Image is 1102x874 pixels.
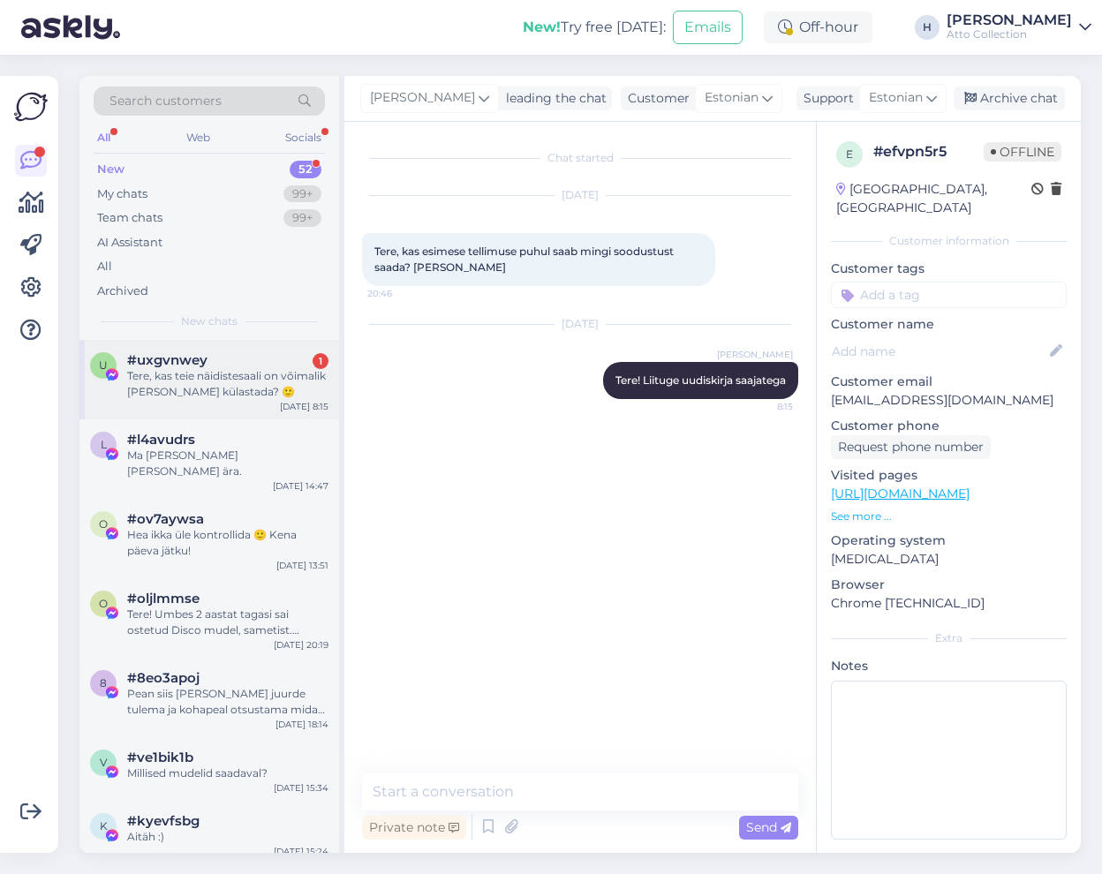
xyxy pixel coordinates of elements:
div: Request phone number [831,435,991,459]
span: [PERSON_NAME] [370,88,475,108]
div: Customer information [831,233,1067,249]
span: Offline [984,142,1061,162]
div: 99+ [283,209,321,227]
a: [PERSON_NAME]Atto Collection [947,13,1091,41]
div: Tere! Umbes 2 aastat tagasi sai ostetud Disco mudel, sametist. Diivaniga väga rahul ja puhastada ... [127,607,328,638]
div: All [94,126,114,149]
div: [DATE] 15:34 [274,781,328,795]
div: [DATE] 14:47 [273,479,328,493]
p: Customer email [831,373,1067,391]
p: [MEDICAL_DATA] [831,550,1067,569]
div: Private note [362,816,466,840]
div: Customer [621,89,690,108]
span: #ve1bik1b [127,750,193,765]
p: Customer name [831,315,1067,334]
div: Aitäh :) [127,829,328,845]
p: See more ... [831,509,1067,524]
div: [DATE] 15:24 [274,845,328,858]
div: Archive chat [954,87,1065,110]
div: [GEOGRAPHIC_DATA], [GEOGRAPHIC_DATA] [836,180,1031,217]
div: Web [183,126,214,149]
div: Try free [DATE]: [523,17,666,38]
span: New chats [181,313,238,329]
p: Customer tags [831,260,1067,278]
div: 99+ [283,185,321,203]
span: #8eo3apoj [127,670,200,686]
div: All [97,258,112,275]
input: Add name [832,342,1046,361]
button: Emails [673,11,743,44]
div: Hea ikka üle kontrollida 🙂 Kena päeva jätku! [127,527,328,559]
span: #ov7aywsa [127,511,204,527]
span: 8 [100,676,107,689]
span: Send [746,819,791,835]
p: Notes [831,657,1067,675]
span: 8:15 [727,400,793,413]
div: Extra [831,630,1067,646]
div: Tere, kas teie näidistesaali on võimalik [PERSON_NAME] külastada? 🙂 [127,368,328,400]
p: Operating system [831,531,1067,550]
div: Atto Collection [947,27,1072,41]
div: Archived [97,283,148,300]
div: 52 [290,161,321,178]
div: 1 [313,353,328,369]
span: 20:46 [367,287,434,300]
div: [DATE] 8:15 [280,400,328,413]
p: Browser [831,576,1067,594]
p: Chrome [TECHNICAL_ID] [831,594,1067,613]
span: e [846,147,853,161]
p: Customer phone [831,417,1067,435]
span: Search customers [109,92,222,110]
span: l [101,438,107,451]
div: [DATE] [362,316,798,332]
span: o [99,597,108,610]
div: Ma [PERSON_NAME] [PERSON_NAME] ära. [127,448,328,479]
input: Add a tag [831,282,1067,308]
div: [DATE] [362,187,798,203]
div: [DATE] 20:19 [274,638,328,652]
div: New [97,161,125,178]
div: Support [796,89,854,108]
p: Visited pages [831,466,1067,485]
div: Pean siis [PERSON_NAME] juurde tulema ja kohapeal otsustama mida tellida) [127,686,328,718]
img: Askly Logo [14,90,48,124]
div: Millised mudelid saadaval? [127,765,328,781]
span: Estonian [705,88,759,108]
span: #l4avudrs [127,432,195,448]
span: #oljlmmse [127,591,200,607]
div: AI Assistant [97,234,162,252]
div: [PERSON_NAME] [947,13,1072,27]
a: [URL][DOMAIN_NAME] [831,486,970,501]
span: Tere! Liituge uudiskirja saajatega [615,373,786,387]
div: [DATE] 13:51 [276,559,328,572]
div: # efvpn5r5 [873,141,984,162]
b: New! [523,19,561,35]
div: Chat started [362,150,798,166]
span: #kyevfsbg [127,813,200,829]
span: u [99,358,108,372]
div: [DATE] 18:14 [275,718,328,731]
div: Socials [282,126,325,149]
span: k [100,819,108,833]
div: H [915,15,940,40]
p: [EMAIL_ADDRESS][DOMAIN_NAME] [831,391,1067,410]
span: #uxgvnwey [127,352,208,368]
span: o [99,517,108,531]
div: Team chats [97,209,162,227]
div: My chats [97,185,147,203]
span: v [100,756,107,769]
span: Estonian [869,88,923,108]
div: leading the chat [499,89,607,108]
span: Tere, kas esimese tellimuse puhul saab mingi soodustust saada? [PERSON_NAME] [374,245,676,274]
span: [PERSON_NAME] [717,348,793,361]
div: Off-hour [764,11,872,43]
